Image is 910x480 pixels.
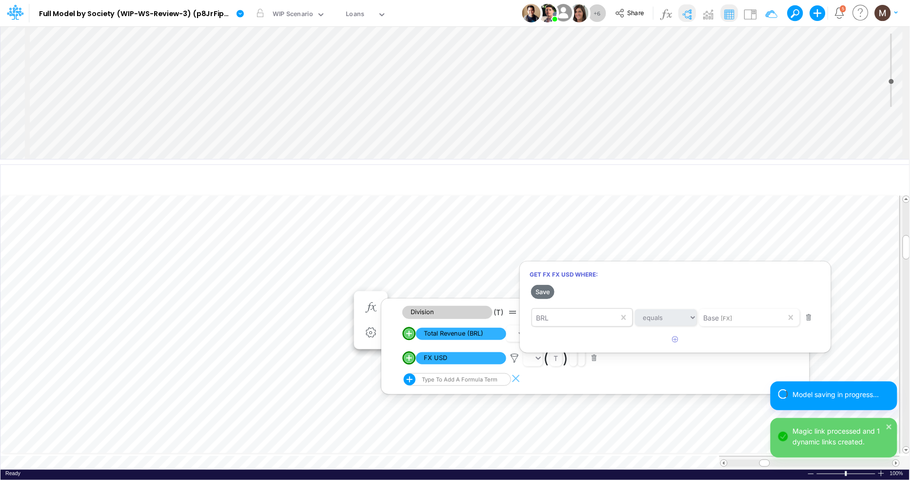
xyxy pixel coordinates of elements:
[536,314,549,322] span: BRL
[793,389,890,400] div: Model saving in progress...
[522,4,541,22] img: User Image Icon
[721,315,732,322] span: [FX]
[570,4,589,22] img: User Image Icon
[531,285,554,299] button: Save
[793,426,890,446] div: Magic link processed and 1 dynamic links created.
[538,4,557,22] img: User Image Icon
[703,314,719,322] span: Base
[536,313,549,323] div: BRL
[553,2,574,24] img: User Image Icon
[886,420,893,431] button: close
[703,313,732,323] div: Base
